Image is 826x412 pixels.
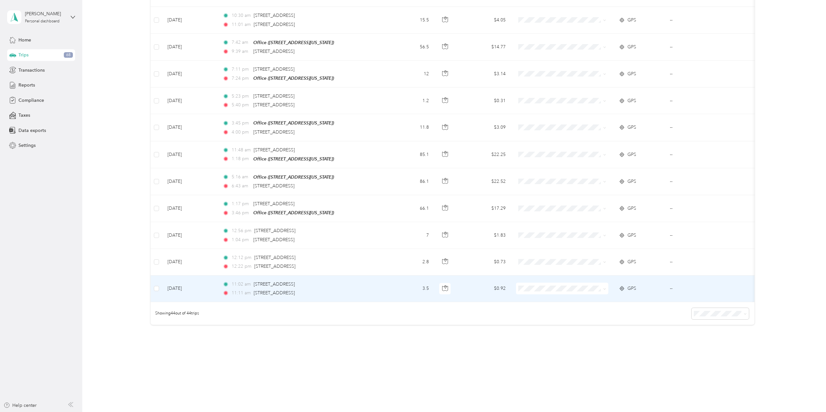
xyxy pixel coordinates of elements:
[665,61,731,88] td: --
[386,276,434,302] td: 3.5
[386,34,434,61] td: 56.5
[18,127,46,134] span: Data exports
[162,61,217,88] td: [DATE]
[386,168,434,195] td: 86.1
[386,61,434,88] td: 12
[460,141,511,168] td: $22.25
[386,222,434,249] td: 7
[460,114,511,141] td: $3.09
[25,19,60,23] div: Personal dashboard
[627,17,636,24] span: GPS
[386,141,434,168] td: 85.1
[232,39,250,46] span: 7:42 am
[460,276,511,302] td: $0.92
[665,222,731,249] td: --
[18,112,30,119] span: Taxes
[254,290,295,296] span: [STREET_ADDRESS]
[254,264,295,269] span: [STREET_ADDRESS]
[18,37,31,43] span: Home
[665,195,731,222] td: --
[665,7,731,33] td: --
[232,263,251,270] span: 12:22 pm
[18,67,45,74] span: Transactions
[253,40,334,45] span: Office ([STREET_ADDRESS][US_STATE])
[253,210,334,215] span: Office ([STREET_ADDRESS][US_STATE])
[232,200,250,207] span: 1:17 pm
[253,156,334,161] span: Office ([STREET_ADDRESS][US_STATE])
[665,88,731,114] td: --
[232,75,250,82] span: 7:24 pm
[18,142,36,149] span: Settings
[253,120,334,125] span: Office ([STREET_ADDRESS][US_STATE])
[254,228,295,233] span: [STREET_ADDRESS]
[232,147,251,154] span: 11:48 am
[162,222,217,249] td: [DATE]
[162,114,217,141] td: [DATE]
[790,376,826,412] iframe: Everlance-gr Chat Button Frame
[627,151,636,158] span: GPS
[627,124,636,131] span: GPS
[627,232,636,239] span: GPS
[4,402,37,409] button: Help center
[232,21,251,28] span: 11:01 am
[627,258,636,265] span: GPS
[460,34,511,61] td: $14.77
[232,48,250,55] span: 9:39 am
[627,43,636,51] span: GPS
[253,66,294,72] span: [STREET_ADDRESS]
[665,141,731,168] td: --
[232,254,251,261] span: 12:12 pm
[665,114,731,141] td: --
[386,7,434,33] td: 15.5
[460,249,511,276] td: $0.73
[386,249,434,276] td: 2.8
[386,88,434,114] td: 1.2
[460,222,511,249] td: $1.83
[460,7,511,33] td: $4.05
[253,129,294,135] span: [STREET_ADDRESS]
[460,168,511,195] td: $22.52
[253,237,294,242] span: [STREET_ADDRESS]
[665,34,731,61] td: --
[254,255,295,260] span: [STREET_ADDRESS]
[665,249,731,276] td: --
[254,281,295,287] span: [STREET_ADDRESS]
[627,70,636,77] span: GPS
[253,174,334,180] span: Office ([STREET_ADDRESS][US_STATE])
[25,10,65,17] div: [PERSON_NAME]
[232,101,250,109] span: 5:40 pm
[18,52,29,58] span: Trips
[253,102,294,108] span: [STREET_ADDRESS]
[232,289,251,297] span: 11:11 am
[162,276,217,302] td: [DATE]
[386,114,434,141] td: 11.8
[18,97,44,104] span: Compliance
[665,168,731,195] td: --
[627,285,636,292] span: GPS
[253,201,294,206] span: [STREET_ADDRESS]
[232,236,250,243] span: 1:04 pm
[232,281,251,288] span: 11:02 am
[162,249,217,276] td: [DATE]
[253,76,334,81] span: Office ([STREET_ADDRESS][US_STATE])
[254,22,295,27] span: [STREET_ADDRESS]
[253,49,294,54] span: [STREET_ADDRESS]
[460,195,511,222] td: $17.29
[162,141,217,168] td: [DATE]
[254,13,295,18] span: [STREET_ADDRESS]
[386,195,434,222] td: 66.1
[64,52,73,58] span: 68
[627,205,636,212] span: GPS
[162,7,217,33] td: [DATE]
[232,227,251,234] span: 12:56 pm
[232,120,250,127] span: 3:45 pm
[162,168,217,195] td: [DATE]
[18,82,35,88] span: Reports
[162,88,217,114] td: [DATE]
[232,129,250,136] span: 4:00 pm
[151,311,199,316] span: Showing 44 out of 44 trips
[232,155,250,162] span: 1:18 pm
[460,61,511,88] td: $3.14
[254,147,295,153] span: [STREET_ADDRESS]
